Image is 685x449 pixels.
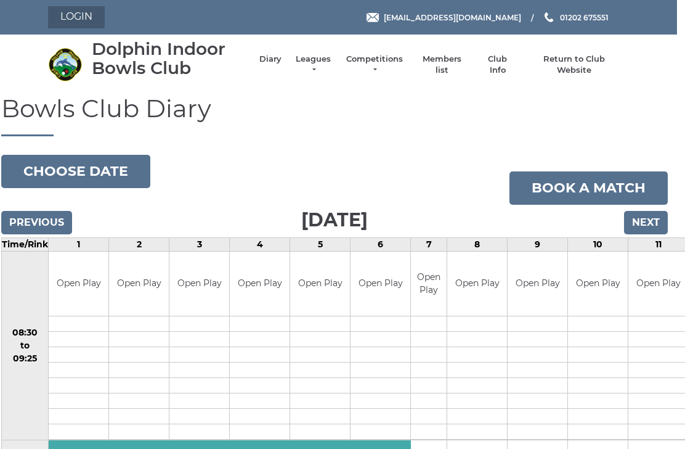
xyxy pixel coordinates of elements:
[447,237,508,251] td: 8
[2,237,49,251] td: Time/Rink
[2,251,49,440] td: 08:30 to 09:25
[1,155,150,188] button: Choose date
[230,252,290,316] td: Open Play
[259,54,282,65] a: Diary
[509,171,668,205] a: Book a match
[416,54,467,76] a: Members list
[1,95,668,136] h1: Bowls Club Diary
[508,237,568,251] td: 9
[351,252,410,316] td: Open Play
[1,211,72,234] input: Previous
[411,237,447,251] td: 7
[169,252,229,316] td: Open Play
[624,211,668,234] input: Next
[49,237,109,251] td: 1
[367,13,379,22] img: Email
[345,54,404,76] a: Competitions
[290,237,351,251] td: 5
[480,54,516,76] a: Club Info
[568,237,628,251] td: 10
[508,252,567,316] td: Open Play
[169,237,230,251] td: 3
[109,252,169,316] td: Open Play
[367,12,521,23] a: Email [EMAIL_ADDRESS][DOMAIN_NAME]
[49,252,108,316] td: Open Play
[48,47,82,81] img: Dolphin Indoor Bowls Club
[545,12,553,22] img: Phone us
[543,12,609,23] a: Phone us 01202 675551
[290,252,350,316] td: Open Play
[230,237,290,251] td: 4
[294,54,333,76] a: Leagues
[48,6,105,28] a: Login
[384,12,521,22] span: [EMAIL_ADDRESS][DOMAIN_NAME]
[411,252,447,316] td: Open Play
[92,39,247,78] div: Dolphin Indoor Bowls Club
[109,237,169,251] td: 2
[560,12,609,22] span: 01202 675551
[351,237,411,251] td: 6
[447,252,507,316] td: Open Play
[528,54,621,76] a: Return to Club Website
[568,252,628,316] td: Open Play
